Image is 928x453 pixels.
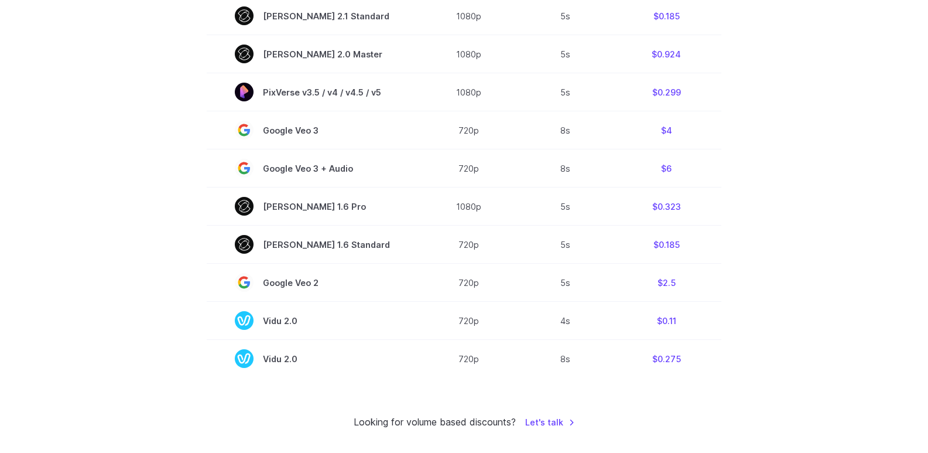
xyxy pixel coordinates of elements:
[418,264,519,302] td: 720p
[611,73,721,111] td: $0.299
[519,73,611,111] td: 5s
[418,35,519,73] td: 1080p
[235,121,390,139] span: Google Veo 3
[418,111,519,149] td: 720p
[519,111,611,149] td: 8s
[611,226,721,264] td: $0.185
[235,83,390,101] span: PixVerse v3.5 / v4 / v4.5 / v5
[235,311,390,330] span: Vidu 2.0
[611,149,721,188] td: $6
[418,302,519,340] td: 720p
[235,197,390,216] span: [PERSON_NAME] 1.6 Pro
[519,226,611,264] td: 5s
[611,302,721,340] td: $0.11
[235,235,390,254] span: [PERSON_NAME] 1.6 Standard
[611,264,721,302] td: $2.5
[235,6,390,25] span: [PERSON_NAME] 2.1 Standard
[418,226,519,264] td: 720p
[519,340,611,378] td: 8s
[235,273,390,292] span: Google Veo 2
[235,45,390,63] span: [PERSON_NAME] 2.0 Master
[418,73,519,111] td: 1080p
[525,415,575,429] a: Let's talk
[354,415,516,430] small: Looking for volume based discounts?
[519,35,611,73] td: 5s
[235,159,390,178] span: Google Veo 3 + Audio
[418,188,519,226] td: 1080p
[611,111,721,149] td: $4
[519,188,611,226] td: 5s
[611,340,721,378] td: $0.275
[519,302,611,340] td: 4s
[418,340,519,378] td: 720p
[418,149,519,188] td: 720p
[611,35,721,73] td: $0.924
[611,188,721,226] td: $0.323
[519,149,611,188] td: 8s
[235,349,390,368] span: Vidu 2.0
[519,264,611,302] td: 5s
